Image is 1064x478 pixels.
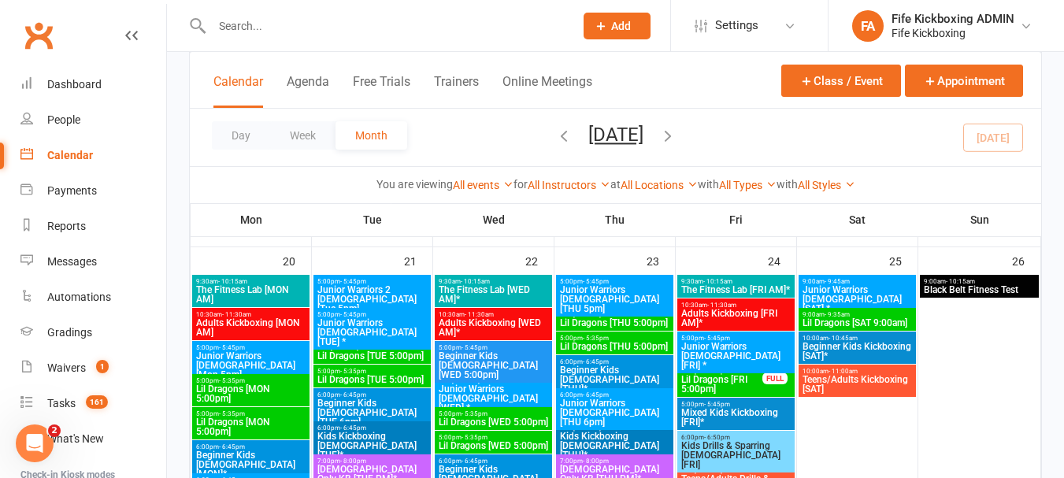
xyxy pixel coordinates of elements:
div: FA [852,10,884,42]
span: - 6:45pm [340,391,366,398]
span: 7:00pm [559,458,670,465]
span: - 6:50pm [704,434,730,441]
span: Lil Dragons [TUE 5:00pm] [317,375,428,384]
span: Junior Warriors 2 [DEMOGRAPHIC_DATA] [Tue 5pm] [317,285,428,313]
span: - 5:35pm [462,434,488,441]
div: 21 [404,247,432,273]
span: 9:00am [802,278,913,285]
a: Gradings [20,315,166,350]
span: 6:00pm [317,391,428,398]
span: Teens/Adults Kickboxing [SAT] [802,375,913,394]
a: Tasks 161 [20,386,166,421]
span: 6:00pm [438,458,549,465]
span: - 10:15am [946,278,975,285]
span: Add [611,20,631,32]
a: Waivers 1 [20,350,166,386]
span: - 5:35pm [219,377,245,384]
a: All Types [719,179,777,191]
div: 24 [768,247,796,273]
strong: You are viewing [376,178,453,191]
div: Payments [47,184,97,197]
iframe: Intercom live chat [16,424,54,462]
span: - 5:35pm [340,368,366,375]
div: Tasks [47,397,76,409]
span: - 10:15am [218,278,247,285]
a: Reports [20,209,166,244]
div: People [47,113,80,126]
span: - 5:45pm [704,401,730,408]
span: - 5:45pm [219,344,245,351]
span: Adults Kickboxing [MON AM] [195,318,306,337]
span: Kids Drills & Sparring [DEMOGRAPHIC_DATA] [FRI] [680,441,792,469]
span: 9:00am [802,311,913,318]
span: 5:00pm [559,278,670,285]
div: What's New [47,432,104,445]
span: Lil Dragons [TUE 5:00pm] [317,351,428,361]
span: Mixed Kids Kickboxing [FRI]* [680,408,792,427]
span: - 5:45pm [340,278,366,285]
span: 10:00am [802,368,913,375]
div: Dashboard [47,78,102,91]
a: Calendar [20,138,166,173]
span: - 5:35pm [583,335,609,342]
span: Lil Dragons [WED 5:00pm] [438,417,549,427]
a: What's New [20,421,166,457]
span: 161 [86,395,108,409]
span: 5:00pm [680,335,792,342]
button: Month [336,121,407,150]
span: 6:00pm [559,358,670,365]
span: - 5:45pm [583,278,609,285]
span: - 10:45am [829,335,858,342]
span: 5:00pm [317,311,428,318]
span: 10:30am [680,302,792,309]
span: Junior Warriors [DEMOGRAPHIC_DATA] [Mon 5pm] [195,351,306,380]
span: - 11:30am [222,311,251,318]
span: 6:00pm [317,424,428,432]
button: [DATE] [588,124,643,146]
span: 6:00pm [559,391,670,398]
strong: with [698,178,719,191]
div: 23 [647,247,675,273]
span: 9:30am [680,278,792,285]
div: Gradings [47,326,92,339]
span: 9:30am [195,278,306,285]
span: 5:00pm [195,344,306,351]
span: Beginner Kids [DEMOGRAPHIC_DATA] [WED 5:00pm] [438,351,549,380]
div: Fife Kickboxing [892,26,1014,40]
span: The Fitness Lab [WED AM]* [438,285,549,304]
div: Messages [47,255,97,268]
div: 20 [283,247,311,273]
th: Thu [554,203,676,236]
span: - 6:45pm [583,358,609,365]
span: The Fitness Lab [MON AM] [195,285,306,304]
span: 5:00pm [317,368,428,375]
button: Trainers [434,74,479,108]
span: Lil Dragons [SAT 9:00am] [802,318,913,328]
span: Junior Warriors [DEMOGRAPHIC_DATA] [FRI] * [680,342,792,370]
div: Waivers [47,361,86,374]
a: All Styles [798,179,855,191]
div: Calendar [47,149,93,161]
span: Lil Dragons [MON 5:00pm] [195,384,306,403]
span: 6:00pm [680,434,792,441]
span: - 11:00am [829,368,858,375]
span: - 5:45pm [340,311,366,318]
a: Messages [20,244,166,280]
span: Black Belt Fitness Test [923,285,1036,295]
span: 2 [48,424,61,437]
span: 6:00pm [195,443,306,450]
span: Junior Warriors [DEMOGRAPHIC_DATA] [THU 6pm] [559,398,670,427]
button: Add [584,13,651,39]
strong: with [777,178,798,191]
span: Lil Dragons [FRI 5:00pm] [680,375,763,394]
strong: for [513,178,528,191]
div: 22 [525,247,554,273]
span: Lil Dragons [THU 5:00pm] [559,318,670,328]
span: Junior Warriors [DEMOGRAPHIC_DATA] [TUE] * [317,318,428,346]
span: - 8:00pm [340,458,366,465]
span: Junior Warriors [DEMOGRAPHIC_DATA] [THU 5pm] [559,285,670,313]
span: Settings [715,8,758,43]
a: Dashboard [20,67,166,102]
span: Beginner Kids [DEMOGRAPHIC_DATA] [THU]* [559,365,670,394]
span: Lil Dragons [WED 5:00pm] [438,441,549,450]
